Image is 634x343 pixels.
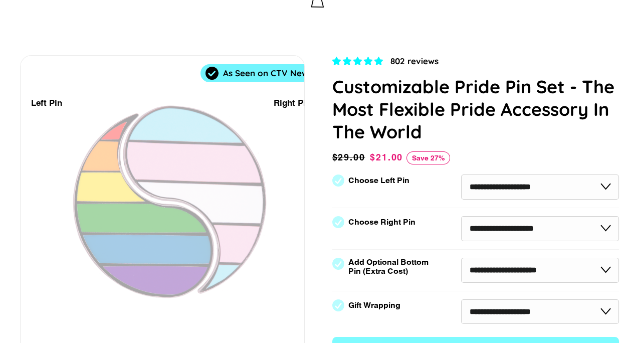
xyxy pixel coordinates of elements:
[390,56,439,66] span: 802 reviews
[406,151,450,164] span: Save 27%
[332,75,619,143] h1: Customizable Pride Pin Set - The Most Flexible Pride Accessory In The World
[348,176,409,185] label: Choose Left Pin
[348,258,433,276] label: Add Optional Bottom Pin (Extra Cost)
[348,218,415,227] label: Choose Right Pin
[332,56,385,66] span: 4.83 stars
[332,150,368,164] span: $29.00
[274,96,311,110] div: Right Pin
[370,152,403,162] span: $21.00
[348,301,400,310] label: Gift Wrapping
